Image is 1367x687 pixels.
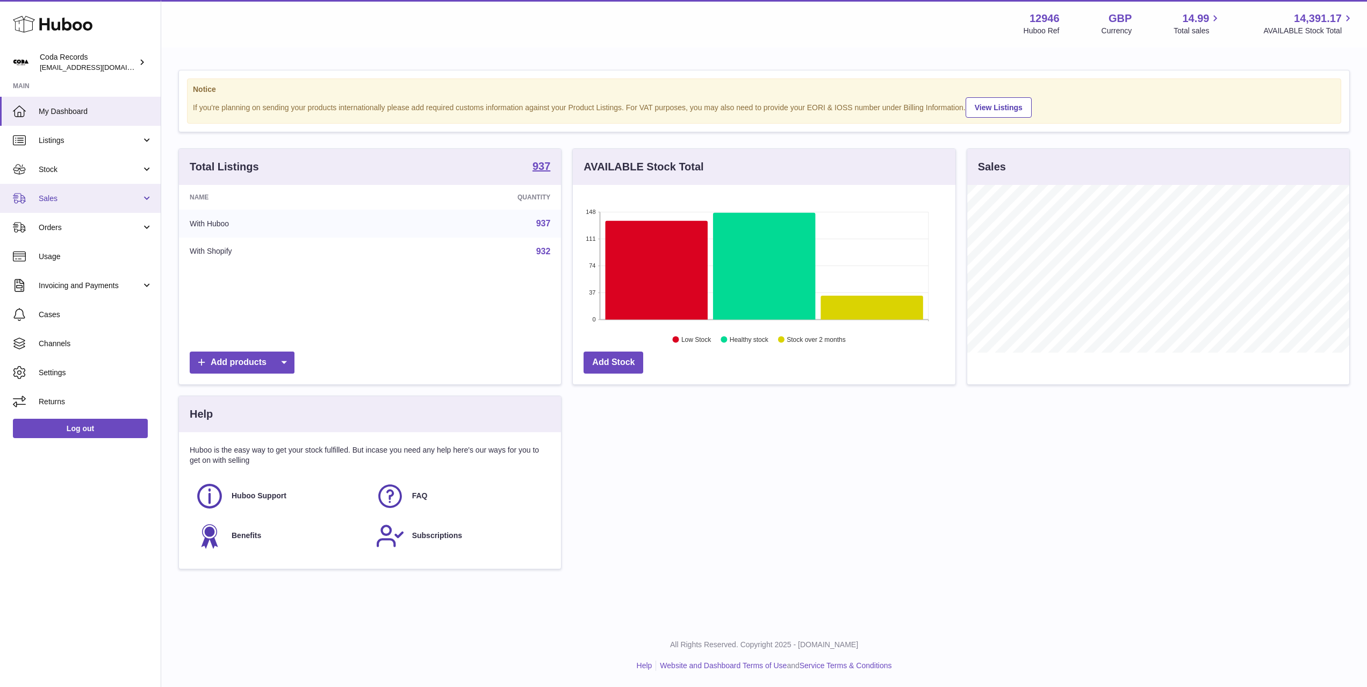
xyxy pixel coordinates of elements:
a: 932 [536,247,551,256]
span: Sales [39,194,141,204]
span: Listings [39,135,141,146]
a: 937 [536,219,551,228]
text: Healthy stock [730,336,769,343]
a: Service Terms & Conditions [800,661,892,670]
a: Website and Dashboard Terms of Use [660,661,787,670]
a: Help [637,661,652,670]
strong: 12946 [1030,11,1060,26]
span: Huboo Support [232,491,286,501]
h3: AVAILABLE Stock Total [584,160,703,174]
text: Low Stock [681,336,711,343]
span: [EMAIL_ADDRESS][DOMAIN_NAME] [40,63,158,71]
text: 148 [586,209,595,215]
div: Currency [1102,26,1132,36]
h3: Help [190,407,213,421]
span: Channels [39,339,153,349]
a: Benefits [195,521,365,550]
a: 14.99 Total sales [1174,11,1221,36]
span: 14.99 [1182,11,1209,26]
span: Orders [39,223,141,233]
a: Huboo Support [195,482,365,511]
td: With Shopify [179,238,385,266]
strong: 937 [533,161,550,171]
a: Add products [190,352,294,374]
span: Subscriptions [412,531,462,541]
a: Add Stock [584,352,643,374]
a: 937 [533,161,550,174]
span: My Dashboard [39,106,153,117]
text: 0 [593,316,596,323]
span: Benefits [232,531,261,541]
div: Huboo Ref [1024,26,1060,36]
span: Settings [39,368,153,378]
span: Total sales [1174,26,1221,36]
p: All Rights Reserved. Copyright 2025 - [DOMAIN_NAME] [170,640,1358,650]
span: Cases [39,310,153,320]
span: Stock [39,164,141,175]
th: Quantity [385,185,562,210]
strong: GBP [1109,11,1132,26]
text: 111 [586,235,595,242]
li: and [656,661,891,671]
td: With Huboo [179,210,385,238]
a: Subscriptions [376,521,545,550]
span: FAQ [412,491,428,501]
span: Returns [39,397,153,407]
p: Huboo is the easy way to get your stock fulfilled. But incase you need any help here's our ways f... [190,445,550,466]
span: Invoicing and Payments [39,281,141,291]
h3: Sales [978,160,1006,174]
text: 74 [589,262,596,269]
h3: Total Listings [190,160,259,174]
div: If you're planning on sending your products internationally please add required customs informati... [193,96,1335,118]
span: AVAILABLE Stock Total [1263,26,1354,36]
th: Name [179,185,385,210]
a: 14,391.17 AVAILABLE Stock Total [1263,11,1354,36]
a: View Listings [966,97,1032,118]
a: FAQ [376,482,545,511]
a: Log out [13,419,148,438]
text: Stock over 2 months [787,336,846,343]
strong: Notice [193,84,1335,95]
span: Usage [39,252,153,262]
span: 14,391.17 [1294,11,1342,26]
text: 37 [589,289,596,296]
img: haz@pcatmedia.com [13,54,29,70]
div: Coda Records [40,52,136,73]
